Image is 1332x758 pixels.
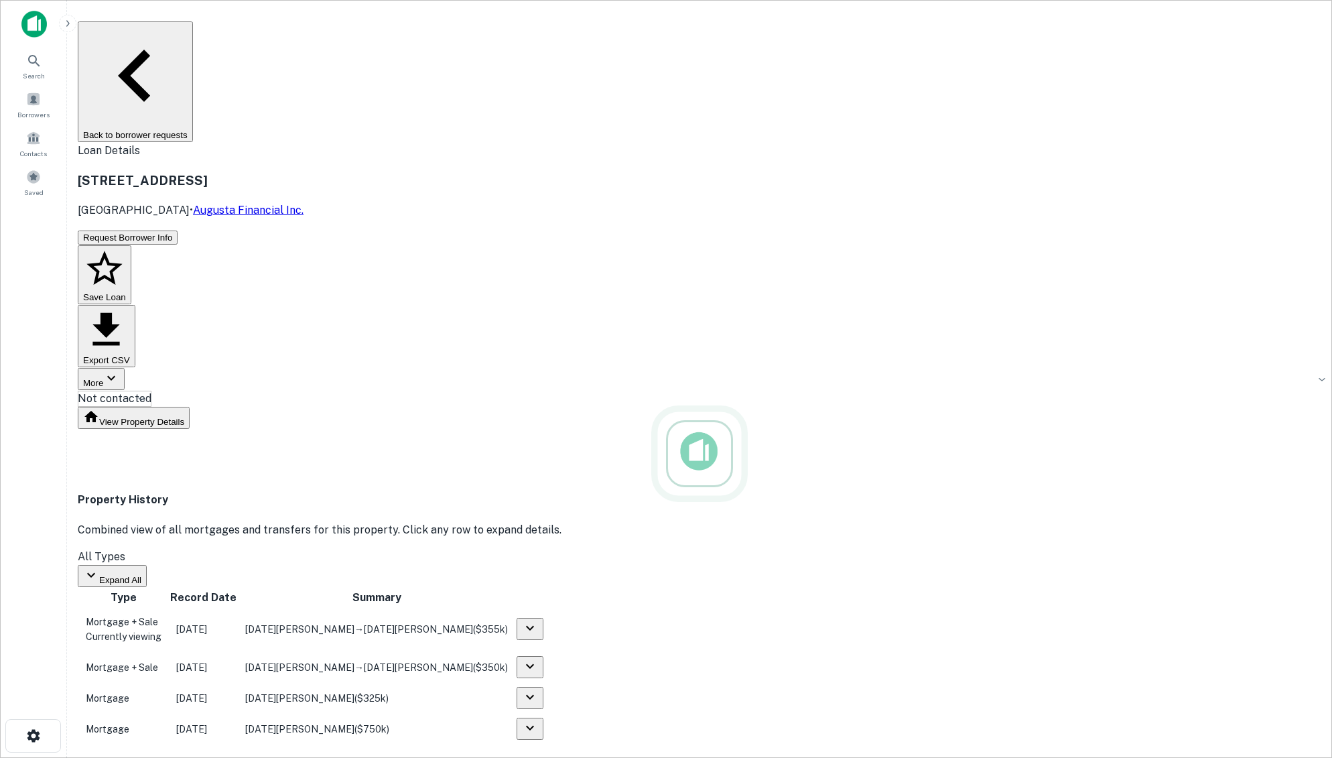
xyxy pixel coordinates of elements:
span: [DATE][PERSON_NAME] [245,662,354,673]
div: → [245,622,508,637]
button: More [78,368,125,390]
span: ($ 350k ) [473,662,508,673]
div: Not contacted [78,391,151,407]
button: expand row [517,718,543,740]
button: expand row [517,618,543,640]
span: Borrowers [17,109,50,120]
a: Contacts [4,125,63,162]
span: [DATE][PERSON_NAME] [245,693,354,704]
div: All Types [78,549,1321,565]
span: ($ 355k ) [473,624,508,635]
h4: Property History [78,492,1321,508]
span: [DATE][PERSON_NAME] [245,624,354,635]
a: Saved [4,164,63,200]
span: ($ 750k ) [354,724,389,735]
td: [DATE] [170,653,237,682]
a: Search [4,48,63,84]
th: Record Date [170,589,237,607]
img: capitalize-icon.png [21,11,47,38]
button: expand row [517,687,543,709]
button: Request Borrower Info [78,231,178,245]
td: [DATE] [170,608,237,651]
span: Mortgage [86,693,129,704]
button: expand row [517,656,543,678]
button: Back to borrower requests [78,21,193,142]
td: [DATE] [170,715,237,743]
span: Mortgage + Sale [86,617,158,627]
button: Export CSV [78,305,135,368]
div: → [245,660,508,675]
th: Summary [239,589,515,607]
button: View Property Details [78,407,190,429]
span: [DATE][PERSON_NAME] [245,724,354,735]
iframe: Chat Widget [1265,651,1332,715]
button: Expand All [78,565,147,587]
p: [GEOGRAPHIC_DATA] • [78,202,1321,218]
span: Mortgage + Sale [86,662,158,673]
td: [DATE] [170,684,237,712]
a: Augusta Financial Inc. [193,204,304,216]
span: Search [23,70,45,81]
h3: [STREET_ADDRESS] [78,171,1321,190]
span: Currently viewing [86,631,161,642]
span: [DATE][PERSON_NAME] [364,662,473,673]
span: Mortgage [86,724,129,735]
span: [DATE][PERSON_NAME] [364,624,473,635]
p: Combined view of all mortgages and transfers for this property. Click any row to expand details. [78,522,1321,538]
a: Borrowers [4,86,63,123]
span: Contacts [20,148,47,159]
span: Saved [24,187,44,198]
span: Loan Details [78,144,140,157]
button: Save Loan [78,245,131,304]
th: Type [79,589,168,607]
span: ($ 325k ) [354,693,389,704]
